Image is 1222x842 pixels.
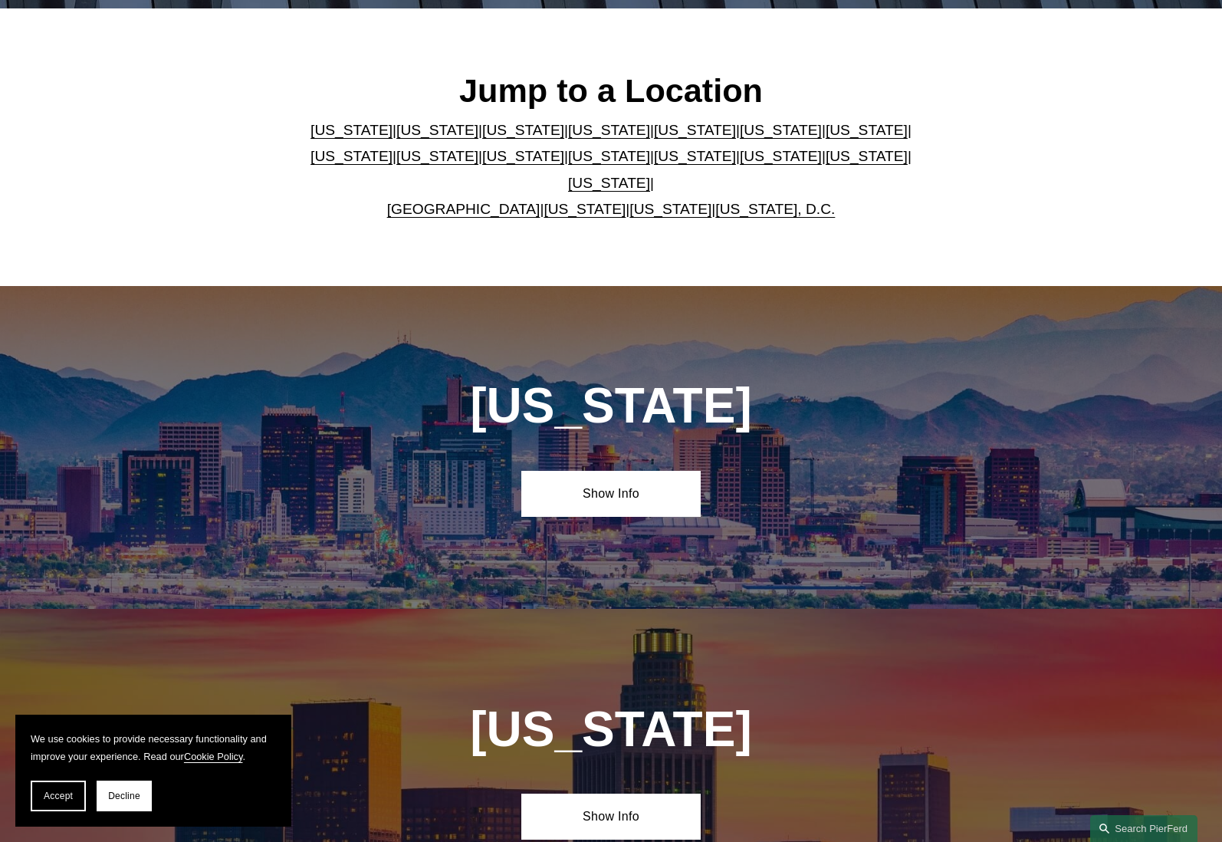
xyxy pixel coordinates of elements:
a: [US_STATE] [310,122,393,138]
h1: [US_STATE] [387,378,834,434]
a: Show Info [521,471,700,517]
p: We use cookies to provide necessary functionality and improve your experience. Read our . [31,730,276,765]
a: Cookie Policy [184,751,243,762]
h2: Jump to a Location [298,71,925,110]
span: Decline [108,791,140,801]
span: Accept [44,791,73,801]
a: [US_STATE] [396,122,478,138]
a: [US_STATE] [568,175,650,191]
a: [US_STATE] [482,148,564,164]
button: Accept [31,781,86,811]
a: [US_STATE] [396,148,478,164]
section: Cookie banner [15,715,291,827]
a: Search this site [1090,815,1197,842]
a: Show Info [521,794,700,840]
h1: [US_STATE] [387,702,834,758]
a: [US_STATE] [568,122,650,138]
p: | | | | | | | | | | | | | | | | | | [298,117,925,223]
a: [US_STATE], D.C. [715,201,835,217]
a: [US_STATE] [740,148,822,164]
a: [US_STATE] [310,148,393,164]
a: [US_STATE] [654,148,736,164]
a: [US_STATE] [826,122,908,138]
a: [US_STATE] [740,122,822,138]
a: [US_STATE] [654,122,736,138]
a: [US_STATE] [482,122,564,138]
a: [US_STATE] [568,148,650,164]
a: [GEOGRAPHIC_DATA] [387,201,540,217]
a: [US_STATE] [826,148,908,164]
button: Decline [97,781,152,811]
a: [US_STATE] [629,201,711,217]
a: [US_STATE] [544,201,626,217]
